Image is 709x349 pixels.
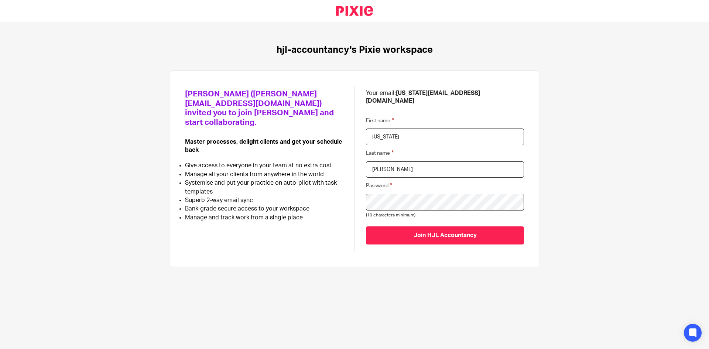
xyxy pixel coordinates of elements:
[185,170,343,179] li: Manage all your clients from anywhere in the world
[366,149,394,157] label: Last name
[366,89,524,105] p: Your email:
[185,205,343,213] li: Bank-grade secure access to your workspace
[366,213,415,217] span: (10 characters minimum)
[185,90,334,126] span: [PERSON_NAME] ([PERSON_NAME][EMAIL_ADDRESS][DOMAIN_NAME]) invited you to join [PERSON_NAME] and s...
[185,161,343,170] li: Give access to everyone in your team at no extra cost
[366,116,394,125] label: First name
[366,129,524,145] input: First name
[366,161,524,178] input: Last name
[366,226,524,244] input: Join HJL Accountancy
[185,196,343,205] li: Superb 2-way email sync
[185,179,343,196] li: Systemise and put your practice on auto-pilot with task templates
[185,138,343,154] p: Master processes, delight clients and get your schedule back
[366,90,480,104] b: [US_STATE][EMAIL_ADDRESS][DOMAIN_NAME]
[185,213,343,222] li: Manage and track work from a single place
[366,181,392,190] label: Password
[277,44,433,56] h1: hjl-accountancy's Pixie workspace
